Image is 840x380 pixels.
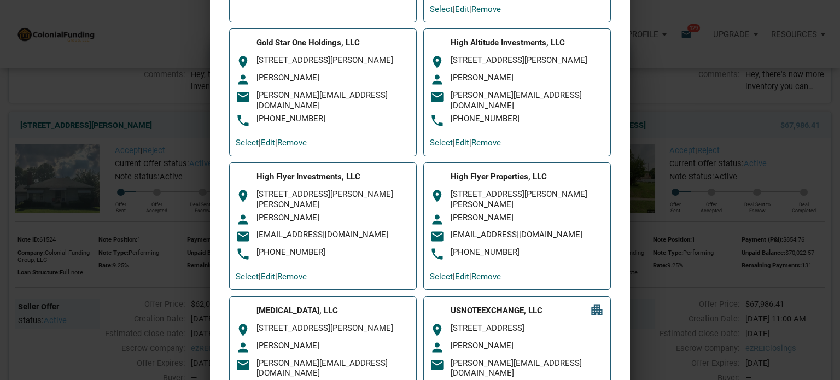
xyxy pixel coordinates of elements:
div: [MEDICAL_DATA], LLC [256,306,410,316]
div: [STREET_ADDRESS][PERSON_NAME][PERSON_NAME] [256,189,410,210]
div: [PHONE_NUMBER] [451,114,604,124]
i: email [236,230,250,244]
a: Select [430,272,453,282]
i: room [236,55,250,70]
i: room [236,323,250,338]
div: High Altitude Investments, LLC [451,38,604,48]
i: person [430,213,445,227]
span: | [469,4,501,14]
i: email [430,90,445,105]
i: phone [236,247,250,262]
i: person [430,341,445,355]
div: [PERSON_NAME][EMAIL_ADDRESS][DOMAIN_NAME] [451,90,604,111]
a: Remove [277,138,307,148]
span: | [259,138,261,148]
div: [STREET_ADDRESS][PERSON_NAME] [256,55,410,66]
a: Select [236,138,259,148]
i: apartment [590,303,604,318]
i: email [236,358,250,373]
i: room [430,189,445,204]
i: email [430,358,445,373]
i: email [430,230,445,244]
span: | [453,4,455,14]
div: [EMAIL_ADDRESS][DOMAIN_NAME] [256,230,410,240]
span: | [275,138,307,148]
i: phone [236,114,250,128]
a: Select [430,4,453,14]
a: Select [236,272,259,282]
div: High Flyer Properties, LLC [451,172,604,182]
div: [PERSON_NAME][EMAIL_ADDRESS][DOMAIN_NAME] [451,358,604,379]
span: | [469,138,501,148]
i: person [236,73,250,87]
div: [STREET_ADDRESS] [451,323,604,334]
div: [PERSON_NAME] [451,213,604,223]
i: phone [430,247,445,262]
div: [PHONE_NUMBER] [256,114,410,124]
a: Remove [471,4,501,14]
div: [STREET_ADDRESS][PERSON_NAME][PERSON_NAME] [451,189,604,210]
a: Remove [471,138,501,148]
i: phone [430,114,445,128]
a: Edit [455,4,469,14]
div: [PHONE_NUMBER] [256,247,410,258]
div: [PERSON_NAME] [256,213,410,223]
div: [PERSON_NAME] [256,73,410,83]
a: Edit [261,138,275,148]
a: Edit [261,272,275,282]
span: | [453,138,455,148]
span: | [453,272,455,282]
i: room [430,323,445,338]
div: USNOTEEXCHANGE, LLC [451,306,590,316]
a: Remove [471,272,501,282]
div: [PERSON_NAME] [451,73,604,83]
span: | [275,272,307,282]
div: [PERSON_NAME] [256,341,410,351]
a: Edit [455,138,469,148]
div: [STREET_ADDRESS][PERSON_NAME] [451,55,604,66]
div: [PERSON_NAME] [451,341,604,351]
i: person [236,213,250,227]
i: person [236,341,250,355]
div: [EMAIL_ADDRESS][DOMAIN_NAME] [451,230,604,240]
i: room [430,55,445,70]
span: | [469,272,501,282]
div: High Flyer Investments, LLC [256,172,410,182]
div: [PHONE_NUMBER] [451,247,604,258]
i: email [236,90,250,105]
div: [PERSON_NAME][EMAIL_ADDRESS][DOMAIN_NAME] [256,90,410,111]
div: [STREET_ADDRESS][PERSON_NAME] [256,323,410,334]
i: room [236,189,250,204]
a: Remove [277,272,307,282]
div: Gold Star One Holdings, LLC [256,38,410,48]
div: [PERSON_NAME][EMAIL_ADDRESS][DOMAIN_NAME] [256,358,410,379]
a: Edit [455,272,469,282]
i: person [430,73,445,87]
span: | [259,272,261,282]
a: Select [430,138,453,148]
